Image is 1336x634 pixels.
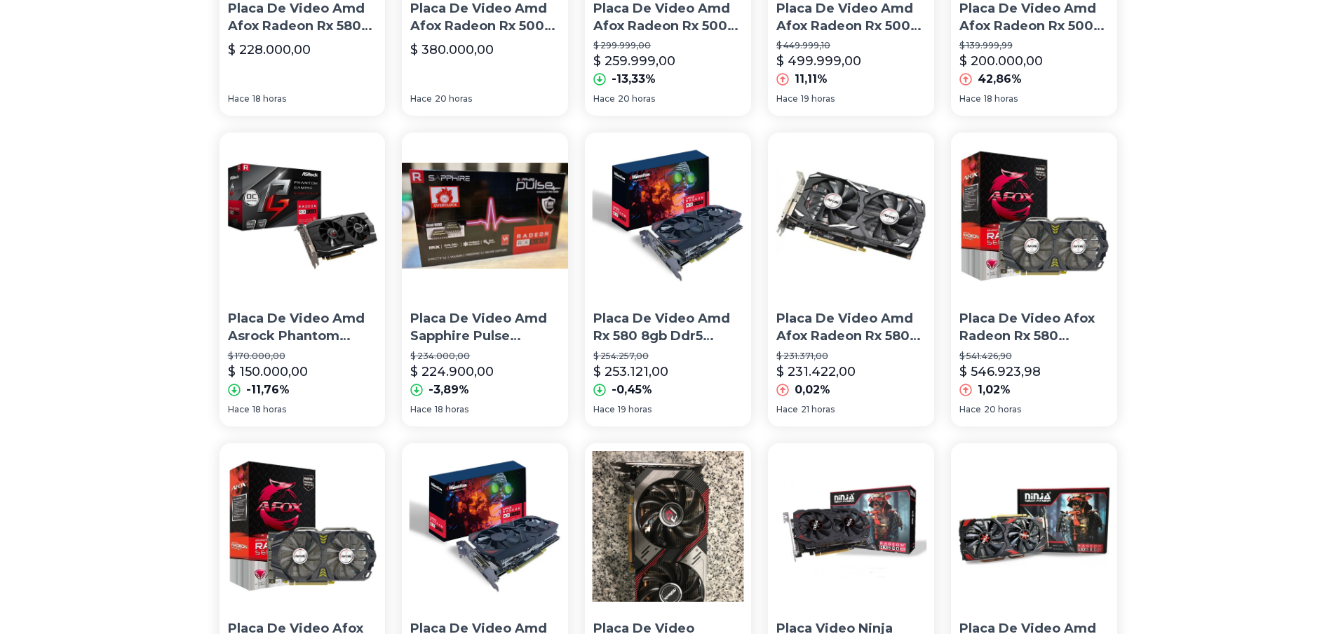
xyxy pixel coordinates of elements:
span: 18 horas [435,404,468,415]
p: $ 253.121,00 [593,362,668,382]
p: $ 259.999,00 [593,51,675,71]
p: 0,02% [795,382,830,398]
span: Hace [959,93,981,104]
img: Placa De Video Afox Radeon Rx 580 2048sp Gddr5 8gb 256bits [951,133,1117,299]
span: 20 horas [618,93,655,104]
p: $ 200.000,00 [959,51,1043,71]
p: -3,89% [429,382,469,398]
span: 19 horas [801,93,835,104]
span: 18 horas [984,93,1018,104]
p: 42,86% [978,71,1022,88]
span: 19 horas [618,404,652,415]
p: $ 546.923,98 [959,362,1041,382]
img: Placa De Video Amd Afox Radeon Rx 580 8gb Gddr5 [768,133,934,299]
p: $ 139.999,99 [959,40,1109,51]
p: $ 231.371,00 [776,351,926,362]
p: Placa De Video Amd Sapphire Pulse Radeon Rx 580 8gb Dual. [410,310,560,345]
span: Hace [228,93,250,104]
img: Placa De Video Amd Radeon Rx 500 Series Rx 580 8gb [951,443,1117,609]
img: Placa De Video Asrock Rx 5500 Xt 8gb No 570 580 Rtx 3060 [585,443,751,609]
p: $ 499.999,00 [776,51,861,71]
p: $ 150.000,00 [228,362,308,382]
a: Placa De Video Amd Asrock Phantom Radeon Rx 580 Pg 8g Placa De Video Amd Asrock Phantom Radeon Rx... [220,133,386,426]
img: Placa Video Ninja Amd Radeon Rx 580 8gb Gddr5 Mineria Nueva [768,443,934,609]
p: $ 170.000,00 [228,351,377,362]
span: 18 horas [252,404,286,415]
span: Hace [410,93,432,104]
a: Placa De Video Afox Radeon Rx 580 2048sp Gddr5 8gb 256bits Placa De Video Afox Radeon Rx 580 2048... [951,133,1117,426]
span: Hace [593,404,615,415]
span: Hace [228,404,250,415]
span: 20 horas [984,404,1021,415]
span: 20 horas [435,93,472,104]
p: $ 231.422,00 [776,362,856,382]
p: $ 224.900,00 [410,362,494,382]
p: Placa De Video Afox Radeon Rx 580 2048sp Gddr5 8gb 256bits [959,310,1109,345]
span: Hace [776,93,798,104]
p: $ 228.000,00 [228,40,311,60]
a: Placa De Video Amd Rx 580 8gb Ddr5 256bit Dvi Hdmi Dp RadeonPlaca De Video Amd Rx 580 8gb Ddr5 25... [585,133,751,426]
p: Placa De Video Amd Rx 580 8gb Ddr5 256bit Dvi Hdmi Dp Radeon [593,310,743,345]
span: Hace [776,404,798,415]
span: Hace [593,93,615,104]
p: -13,33% [612,71,656,88]
span: Hace [410,404,432,415]
img: Placa De Video Amd Sapphire Pulse Radeon Rx 580 8gb Dual. [402,133,568,299]
p: $ 254.257,00 [593,351,743,362]
img: Placa De Video Afox Radeon Rx 580 2048sp Gddr5 8gb 256bits [220,443,386,609]
p: 11,11% [795,71,828,88]
img: Placa De Video Amd Rx 580 8gb Ddr5 256bit Dvi Hdmi Dp Radeon [585,133,751,299]
p: $ 299.999,00 [593,40,743,51]
p: -0,45% [612,382,652,398]
span: Hace [959,404,981,415]
a: Placa De Video Amd Afox Radeon Rx 580 8gb Gddr5 Placa De Video Amd Afox Radeon Rx 580 8gb Gddr5$ ... [768,133,934,426]
span: 21 horas [801,404,835,415]
p: $ 380.000,00 [410,40,494,60]
p: Placa De Video Amd Afox Radeon Rx 580 8gb Gddr5 [776,310,926,345]
a: Placa De Video Amd Sapphire Pulse Radeon Rx 580 8gb Dual.Placa De Video Amd Sapphire Pulse Radeon... [402,133,568,426]
p: $ 541.426,90 [959,351,1109,362]
img: Placa De Video Amd Rx 580 8gb Ddr5 256bit Dvi Hdmi Dp - Plus [402,443,568,609]
p: -11,76% [246,382,290,398]
p: Placa De Video Amd Asrock Phantom Radeon Rx 580 Pg 8g [228,310,377,345]
p: $ 449.999,10 [776,40,926,51]
p: $ 234.000,00 [410,351,560,362]
span: 18 horas [252,93,286,104]
img: Placa De Video Amd Asrock Phantom Radeon Rx 580 Pg 8g [220,133,386,299]
p: 1,02% [978,382,1011,398]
